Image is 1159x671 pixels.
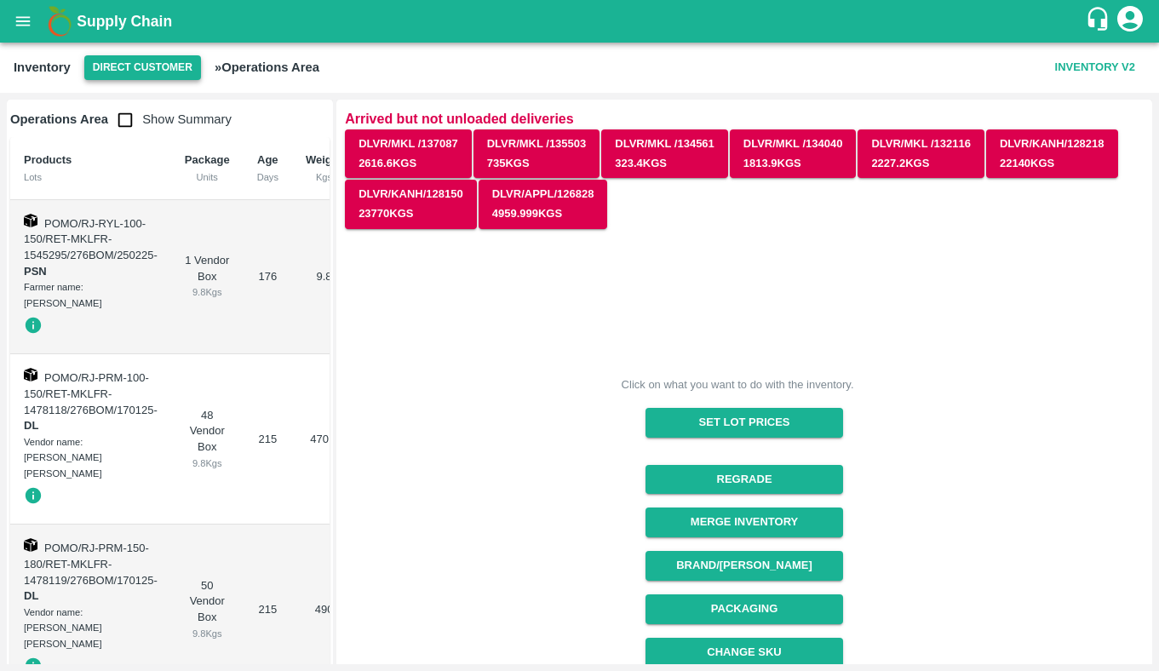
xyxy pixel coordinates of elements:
td: 176 [244,200,292,355]
div: Lots [24,169,158,185]
span: - [24,249,158,278]
button: Packaging [645,594,842,624]
button: DLVR/APPL/1268284959.999Kgs [479,180,608,229]
button: Merge Inventory [645,508,842,537]
button: Regrade [645,465,842,495]
button: DLVR/KANH/12821822140Kgs [986,129,1118,179]
img: box [24,214,37,227]
button: DLVR/KANH/12815023770Kgs [345,180,477,229]
a: Supply Chain [77,9,1085,33]
div: Days [257,169,278,185]
div: Click on what you want to do with the inventory. [622,376,854,393]
b: Supply Chain [77,13,172,30]
b: Operations Area [10,112,108,126]
button: DLVR/MKL /1321162227.2Kgs [858,129,984,179]
img: box [24,538,37,552]
strong: PSN [24,265,47,278]
div: 48 Vendor Box [185,408,230,471]
span: 470.4 [310,433,338,445]
strong: DL [24,589,38,602]
b: Package [185,153,230,166]
img: logo [43,4,77,38]
button: Brand/[PERSON_NAME] [645,551,842,581]
div: customer-support [1085,6,1115,37]
button: Select DC [84,55,201,80]
div: Vendor name: [PERSON_NAME] [PERSON_NAME] [24,434,158,481]
span: POMO/RJ-PRM-150-180/RET-MKLFR-1478119/276BOM/170125 [24,542,154,586]
span: Show Summary [108,112,232,126]
div: 9.8 Kgs [185,284,230,300]
button: Change SKU [645,638,842,668]
button: DLVR/MKL /134561323.4Kgs [601,129,728,179]
span: POMO/RJ-PRM-100-150/RET-MKLFR-1478118/276BOM/170125 [24,371,154,416]
div: Farmer name: [PERSON_NAME] [24,279,158,311]
button: DLVR/MKL /1340401813.9Kgs [730,129,857,179]
div: Kgs [306,169,342,185]
strong: DL [24,419,38,432]
div: Units [185,169,230,185]
img: box [24,368,37,381]
div: 50 Vendor Box [185,578,230,641]
b: Inventory [14,60,71,74]
button: DLVR/MKL /1370872616.6Kgs [345,129,472,179]
p: Arrived but not unloaded deliveries [345,108,1144,129]
button: open drawer [3,2,43,41]
span: 9.8 [316,270,331,283]
div: 1 Vendor Box [185,253,230,301]
b: Products [24,153,72,166]
span: POMO/RJ-RYL-100-150/RET-MKLFR-1545295/276BOM/250225 [24,217,154,261]
td: 215 [244,354,292,525]
b: Weight [306,153,342,166]
button: Inventory V2 [1048,53,1142,83]
b: Age [257,153,278,166]
div: 9.8 Kgs [185,626,230,641]
button: DLVR/MKL /135503735Kgs [473,129,600,179]
div: Vendor name: [PERSON_NAME] [PERSON_NAME] [24,605,158,651]
b: » Operations Area [215,60,319,74]
button: Set Lot Prices [645,408,842,438]
span: 490 [315,603,334,616]
div: 9.8 Kgs [185,456,230,471]
div: account of current user [1115,3,1145,39]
